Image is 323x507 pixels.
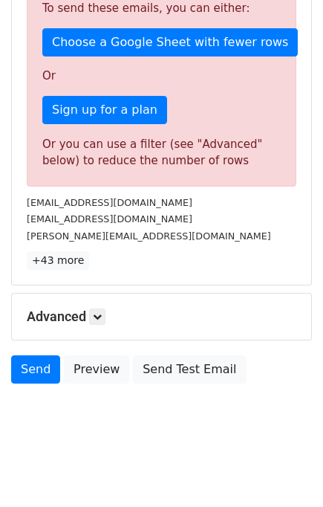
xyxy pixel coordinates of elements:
p: Or [42,68,281,84]
div: Or you can use a filter (see "Advanced" below) to reduce the number of rows [42,136,281,169]
small: [PERSON_NAME][EMAIL_ADDRESS][DOMAIN_NAME] [27,230,271,242]
p: To send these emails, you can either: [42,1,281,16]
a: Choose a Google Sheet with fewer rows [42,28,298,56]
iframe: Chat Widget [249,436,323,507]
a: Preview [64,355,129,384]
small: [EMAIL_ADDRESS][DOMAIN_NAME] [27,213,192,225]
a: Send Test Email [133,355,246,384]
a: Send [11,355,60,384]
h5: Advanced [27,309,296,325]
small: [EMAIL_ADDRESS][DOMAIN_NAME] [27,197,192,208]
a: Sign up for a plan [42,96,167,124]
a: +43 more [27,251,89,270]
div: Widget de chat [249,436,323,507]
